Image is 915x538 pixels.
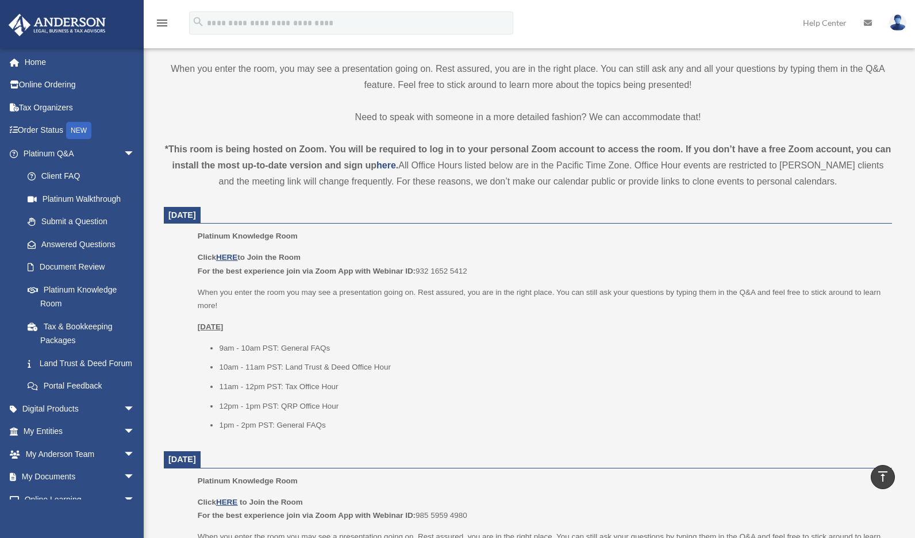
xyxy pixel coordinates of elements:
[240,498,303,506] b: to Join the Room
[198,251,884,278] p: 932 1652 5412
[198,322,224,331] u: [DATE]
[155,20,169,30] a: menu
[198,495,884,522] p: 985 5959 4980
[396,160,398,170] strong: .
[16,233,152,256] a: Answered Questions
[16,375,152,398] a: Portal Feedback
[168,210,196,220] span: [DATE]
[124,466,147,489] span: arrow_drop_down
[216,498,237,506] a: HERE
[198,511,416,520] b: For the best experience join via Zoom App with Webinar ID:
[8,397,152,420] a: Digital Productsarrow_drop_down
[124,443,147,466] span: arrow_drop_down
[198,476,298,485] span: Platinum Knowledge Room
[219,380,884,394] li: 11am - 12pm PST: Tax Office Hour
[8,142,152,165] a: Platinum Q&Aarrow_drop_down
[8,466,152,489] a: My Documentsarrow_drop_down
[198,253,301,262] b: Click to Join the Room
[219,418,884,432] li: 1pm - 2pm PST: General FAQs
[124,488,147,512] span: arrow_drop_down
[8,51,152,74] a: Home
[124,420,147,444] span: arrow_drop_down
[124,397,147,421] span: arrow_drop_down
[198,267,416,275] b: For the best experience join via Zoom App with Webinar ID:
[16,187,152,210] a: Platinum Walkthrough
[219,399,884,413] li: 12pm - 1pm PST: QRP Office Hour
[5,14,109,36] img: Anderson Advisors Platinum Portal
[198,286,884,313] p: When you enter the room you may see a presentation going on. Rest assured, you are in the right p...
[16,278,147,315] a: Platinum Knowledge Room
[8,74,152,97] a: Online Ordering
[16,165,152,188] a: Client FAQ
[66,122,91,139] div: NEW
[165,144,891,170] strong: *This room is being hosted on Zoom. You will be required to log in to your personal Zoom account ...
[216,253,237,262] a: HERE
[8,119,152,143] a: Order StatusNEW
[164,109,892,125] p: Need to speak with someone in a more detailed fashion? We can accommodate that!
[198,232,298,240] span: Platinum Knowledge Room
[124,142,147,166] span: arrow_drop_down
[16,256,152,279] a: Document Review
[8,96,152,119] a: Tax Organizers
[8,443,152,466] a: My Anderson Teamarrow_drop_down
[889,14,906,31] img: User Pic
[219,360,884,374] li: 10am - 11am PST: Land Trust & Deed Office Hour
[8,488,152,511] a: Online Learningarrow_drop_down
[155,16,169,30] i: menu
[168,455,196,464] span: [DATE]
[376,160,396,170] a: here
[16,210,152,233] a: Submit a Question
[8,420,152,443] a: My Entitiesarrow_drop_down
[164,141,892,190] div: All Office Hours listed below are in the Pacific Time Zone. Office Hour events are restricted to ...
[164,61,892,93] p: When you enter the room, you may see a presentation going on. Rest assured, you are in the right ...
[876,470,890,483] i: vertical_align_top
[16,315,152,352] a: Tax & Bookkeeping Packages
[192,16,205,28] i: search
[198,498,240,506] b: Click
[871,465,895,489] a: vertical_align_top
[219,341,884,355] li: 9am - 10am PST: General FAQs
[16,352,152,375] a: Land Trust & Deed Forum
